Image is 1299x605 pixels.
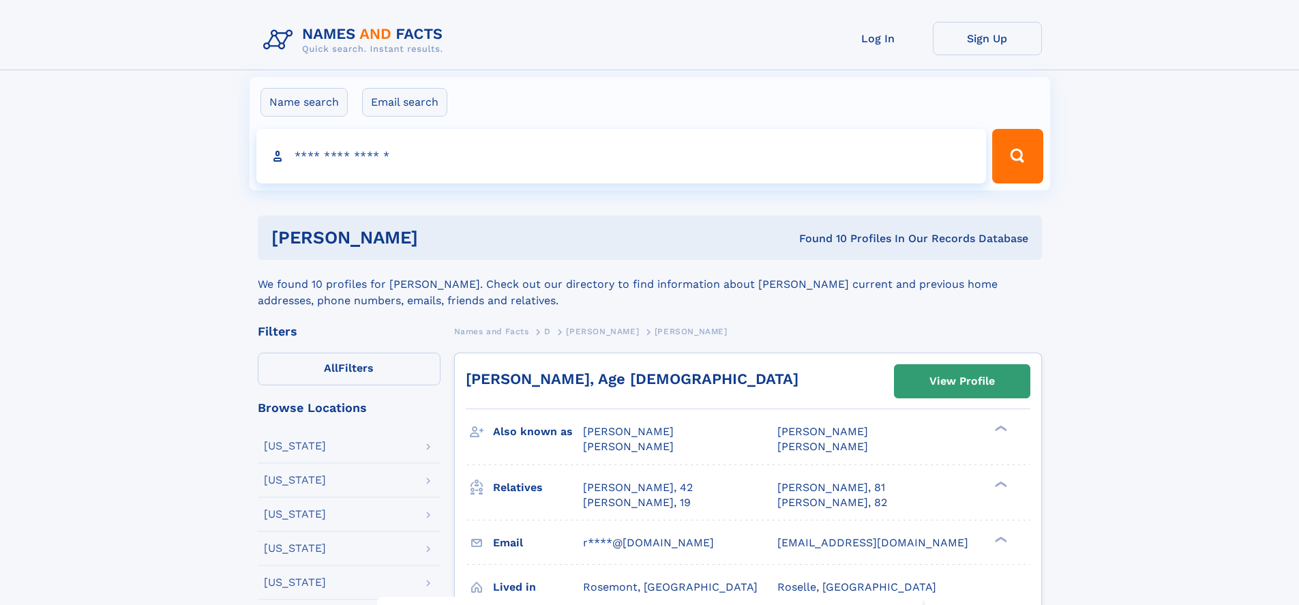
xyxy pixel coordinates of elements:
a: [PERSON_NAME], 42 [583,480,693,495]
label: Filters [258,353,441,385]
div: We found 10 profiles for [PERSON_NAME]. Check out our directory to find information about [PERSON... [258,260,1042,309]
span: Roselle, [GEOGRAPHIC_DATA] [777,580,936,593]
div: [US_STATE] [264,509,326,520]
h3: Lived in [493,576,583,599]
div: [US_STATE] [264,475,326,486]
div: View Profile [929,366,995,397]
a: Sign Up [933,22,1042,55]
span: [PERSON_NAME] [777,425,868,438]
span: [PERSON_NAME] [583,440,674,453]
label: Email search [362,88,447,117]
input: search input [256,129,987,183]
a: View Profile [895,365,1030,398]
div: ❯ [991,535,1008,544]
a: [PERSON_NAME], 82 [777,495,887,510]
a: Names and Facts [454,323,529,340]
img: Logo Names and Facts [258,22,454,59]
div: [US_STATE] [264,441,326,452]
label: Name search [260,88,348,117]
span: D [544,327,551,336]
div: Found 10 Profiles In Our Records Database [608,231,1028,246]
div: [US_STATE] [264,577,326,588]
a: [PERSON_NAME], 19 [583,495,691,510]
div: Browse Locations [258,402,441,414]
span: Rosemont, [GEOGRAPHIC_DATA] [583,580,758,593]
a: D [544,323,551,340]
span: [PERSON_NAME] [777,440,868,453]
span: [EMAIL_ADDRESS][DOMAIN_NAME] [777,536,968,549]
a: [PERSON_NAME] [566,323,639,340]
span: [PERSON_NAME] [655,327,728,336]
div: [US_STATE] [264,543,326,554]
h3: Email [493,531,583,555]
a: [PERSON_NAME], 81 [777,480,885,495]
div: ❯ [991,479,1008,488]
a: [PERSON_NAME], Age [DEMOGRAPHIC_DATA] [466,370,798,387]
a: Log In [824,22,933,55]
span: All [324,361,338,374]
div: Filters [258,325,441,338]
span: [PERSON_NAME] [583,425,674,438]
h3: Also known as [493,420,583,443]
h3: Relatives [493,476,583,499]
div: ❯ [991,424,1008,433]
button: Search Button [992,129,1043,183]
span: [PERSON_NAME] [566,327,639,336]
h1: [PERSON_NAME] [271,229,609,246]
